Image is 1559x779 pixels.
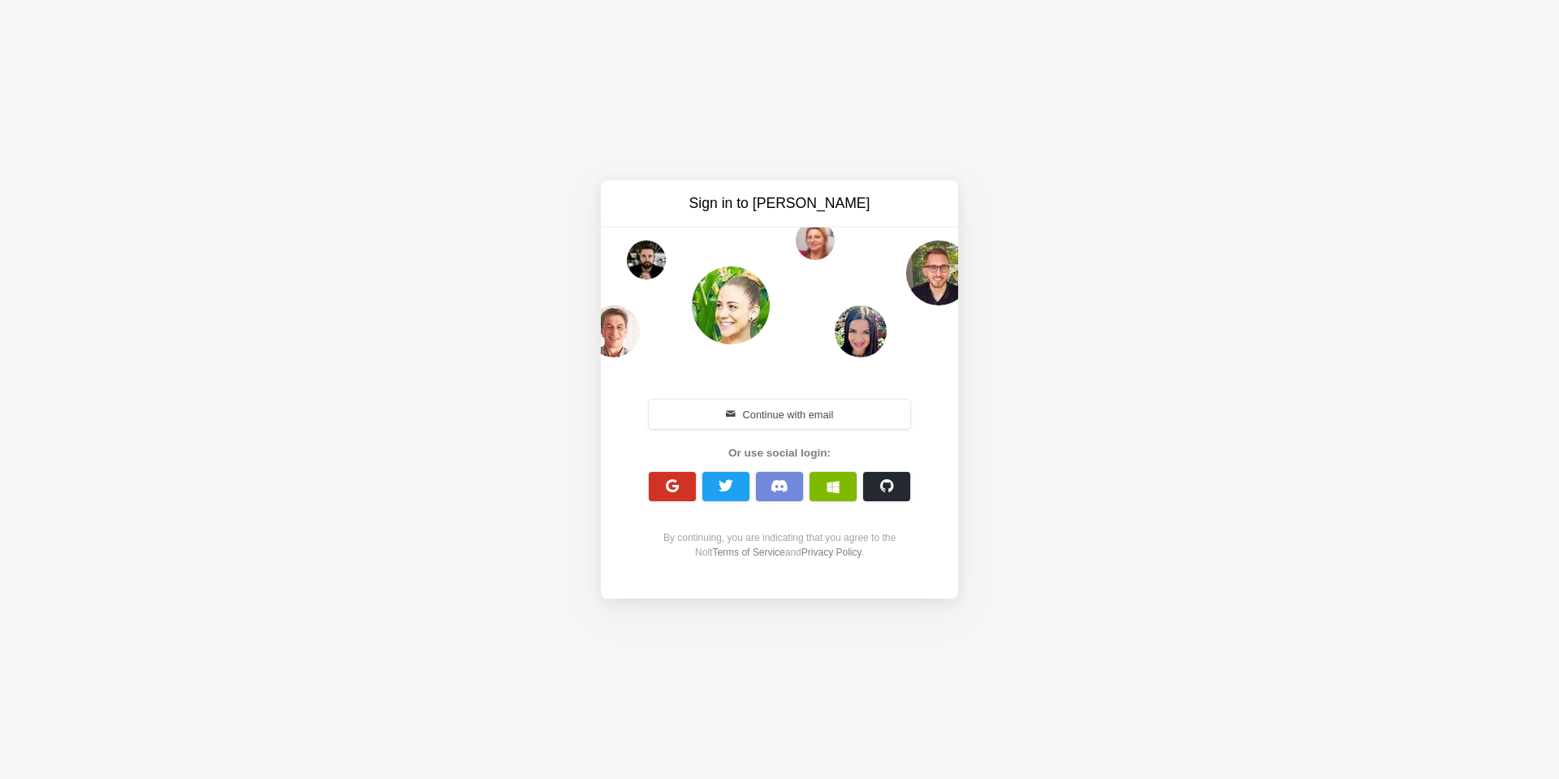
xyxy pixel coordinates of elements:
[640,530,919,560] div: By continuing, you are indicating that you agree to the Nolt and .
[649,400,910,429] button: Continue with email
[640,445,919,461] div: Or use social login:
[801,547,862,558] a: Privacy Policy
[643,193,916,214] h3: Sign in to [PERSON_NAME]
[712,547,784,558] a: Terms of Service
